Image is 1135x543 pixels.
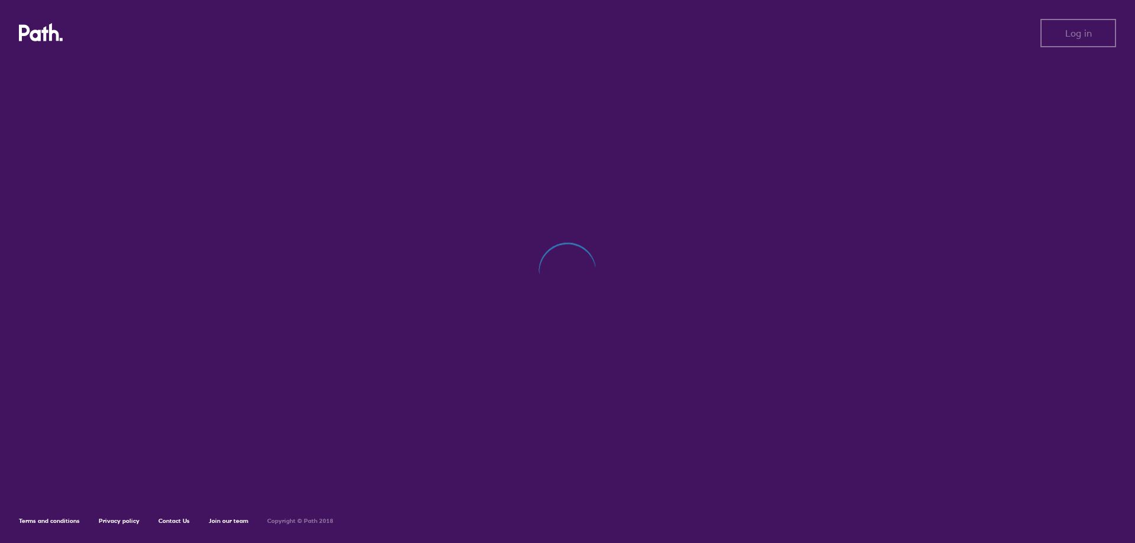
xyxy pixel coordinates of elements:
[19,517,80,525] a: Terms and conditions
[158,517,190,525] a: Contact Us
[267,518,333,525] h6: Copyright © Path 2018
[99,517,140,525] a: Privacy policy
[209,517,248,525] a: Join our team
[1065,28,1092,38] span: Log in
[1040,19,1116,47] button: Log in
